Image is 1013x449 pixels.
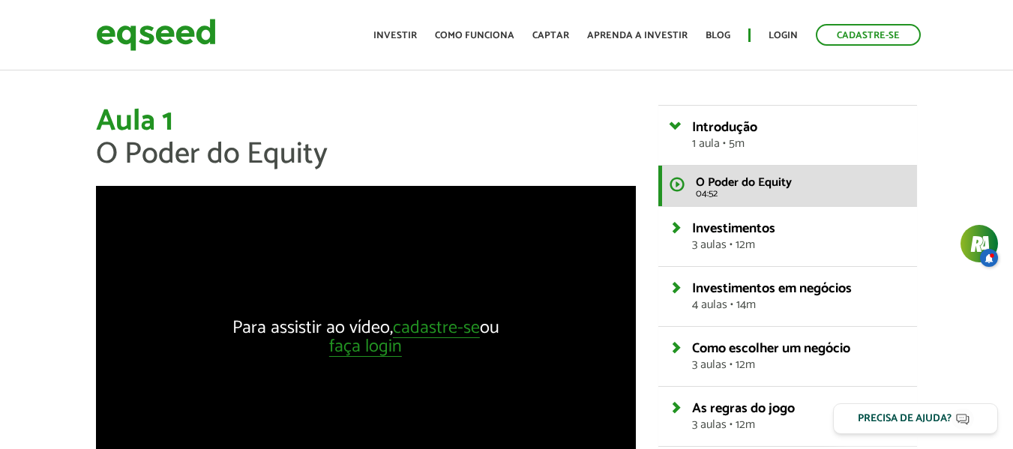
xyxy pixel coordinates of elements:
span: Aula 1 [96,97,173,146]
a: faça login [329,338,402,357]
a: As regras do jogo3 aulas • 12m [692,402,906,431]
span: 3 aulas • 12m [692,419,906,431]
a: Introdução1 aula • 5m [692,121,906,150]
a: Aprenda a investir [587,31,688,40]
span: 1 aula • 5m [692,138,906,150]
a: Investimentos3 aulas • 12m [692,222,906,251]
span: O Poder do Equity [696,172,792,193]
span: Investimentos [692,217,775,240]
span: Investimentos em negócios [692,277,852,300]
a: Login [769,31,798,40]
a: Blog [706,31,730,40]
span: O Poder do Equity [96,130,328,179]
span: 4 aulas • 14m [692,299,906,311]
a: Investir [373,31,417,40]
span: Introdução [692,116,757,139]
span: 3 aulas • 12m [692,239,906,251]
a: Cadastre-se [816,24,921,46]
span: Como escolher um negócio [692,337,850,360]
a: Captar [532,31,569,40]
span: 04:52 [696,189,906,199]
div: Para assistir ao vídeo, ou [231,319,501,357]
a: Como escolher um negócio3 aulas • 12m [692,342,906,371]
span: 3 aulas • 12m [692,359,906,371]
a: O Poder do Equity 04:52 [658,166,917,206]
img: EqSeed [96,15,216,55]
a: Investimentos em negócios4 aulas • 14m [692,282,906,311]
a: cadastre-se [393,319,480,338]
span: As regras do jogo [692,397,795,420]
a: Como funciona [435,31,514,40]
